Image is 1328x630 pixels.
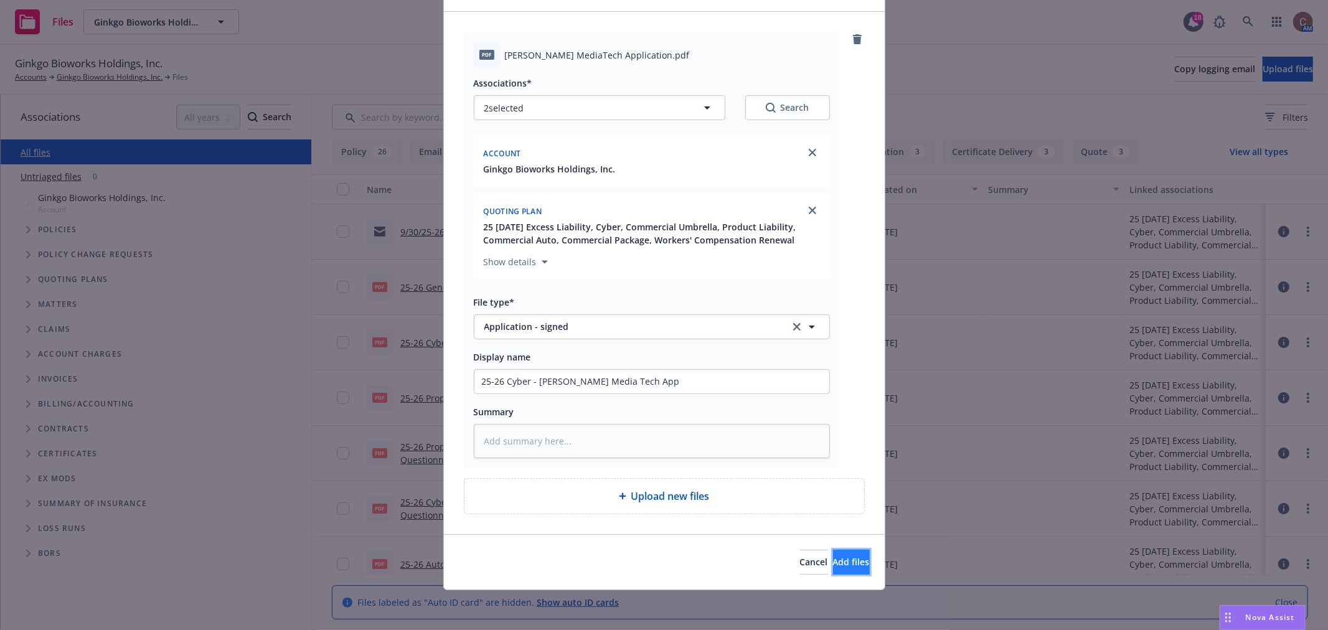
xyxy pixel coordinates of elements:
svg: Search [766,103,776,113]
button: Show details [479,255,553,270]
span: File type* [474,296,515,308]
span: [PERSON_NAME] MediaTech Application.pdf [505,49,690,62]
button: Application - signedclear selection [474,314,830,339]
span: pdf [479,50,494,59]
span: Application - signed [484,320,773,333]
span: Summary [474,406,514,418]
input: Add display name here... [474,370,829,393]
button: 2selected [474,95,725,120]
span: Cancel [800,556,828,568]
span: Quoting plan [484,206,542,217]
button: SearchSearch [745,95,830,120]
div: Search [766,101,809,114]
button: 25 [DATE] Excess Liability, Cyber, Commercial Umbrella, Product Liability, Commercial Auto, Comme... [484,220,822,247]
div: Upload new files [464,478,865,514]
span: Upload new files [631,489,710,504]
span: Associations* [474,77,532,89]
span: 2 selected [484,101,524,115]
button: Ginkgo Bioworks Holdings, Inc. [484,162,616,176]
span: Nova Assist [1246,612,1295,623]
a: clear selection [789,319,804,334]
a: close [805,203,820,218]
span: Account [484,148,521,159]
a: remove [850,32,865,47]
div: Drag to move [1220,606,1236,629]
span: Display name [474,351,531,363]
button: Add files [833,550,870,575]
a: close [805,145,820,160]
button: Nova Assist [1220,605,1306,630]
button: Cancel [800,550,828,575]
span: Add files [833,556,870,568]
